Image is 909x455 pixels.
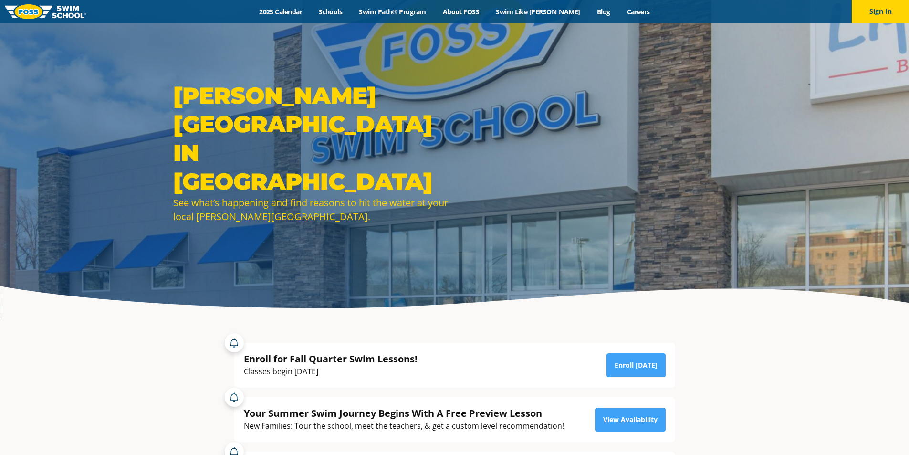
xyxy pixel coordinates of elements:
a: Swim Path® Program [351,7,434,16]
a: Enroll [DATE] [606,353,666,377]
div: Classes begin [DATE] [244,365,418,378]
a: 2025 Calendar [251,7,311,16]
div: See what’s happening and find reasons to hit the water at your local [PERSON_NAME][GEOGRAPHIC_DATA]. [173,196,450,223]
a: View Availability [595,408,666,432]
div: Your Summer Swim Journey Begins With A Free Preview Lesson [244,407,564,420]
a: Swim Like [PERSON_NAME] [488,7,589,16]
img: FOSS Swim School Logo [5,4,86,19]
a: Careers [618,7,658,16]
div: Enroll for Fall Quarter Swim Lessons! [244,352,418,365]
a: Blog [588,7,618,16]
a: About FOSS [434,7,488,16]
a: Schools [311,7,351,16]
h1: [PERSON_NAME][GEOGRAPHIC_DATA] in [GEOGRAPHIC_DATA] [173,81,450,196]
div: New Families: Tour the school, meet the teachers, & get a custom level recommendation! [244,420,564,433]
